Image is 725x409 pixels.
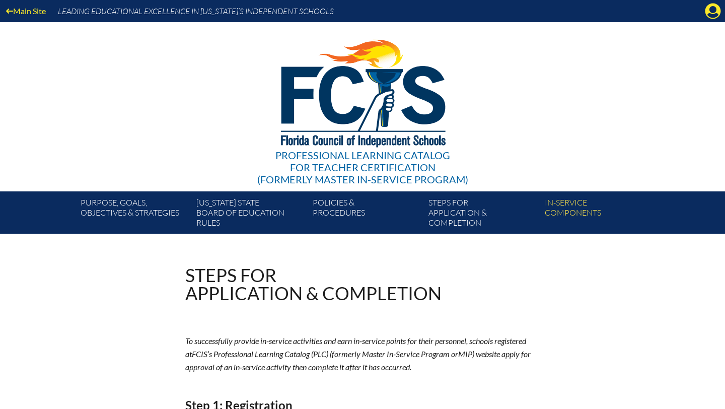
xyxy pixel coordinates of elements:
[192,349,207,359] span: FCIS
[185,334,540,374] p: To successfully provide in-service activities and earn in-service points for their personnel, sch...
[290,161,436,173] span: for Teacher Certification
[259,22,467,160] img: FCISlogo221.eps
[541,195,657,234] a: In-servicecomponents
[192,195,308,234] a: [US_STATE] StateBoard of Education rules
[458,349,472,359] span: MIP
[257,149,468,185] div: Professional Learning Catalog (formerly Master In-service Program)
[2,4,50,18] a: Main Site
[185,266,442,302] h1: Steps for application & completion
[309,195,424,234] a: Policies &Procedures
[77,195,192,234] a: Purpose, goals,objectives & strategies
[313,349,326,359] span: PLC
[253,20,472,187] a: Professional Learning Catalog for Teacher Certification(formerly Master In-service Program)
[424,195,540,234] a: Steps forapplication & completion
[705,3,721,19] svg: Manage account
